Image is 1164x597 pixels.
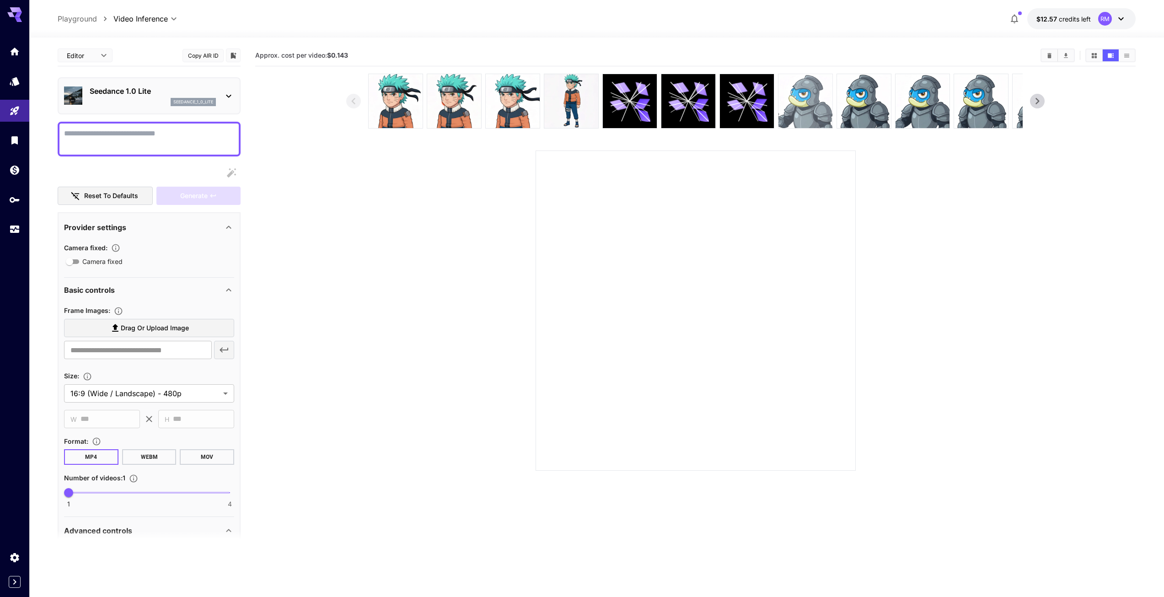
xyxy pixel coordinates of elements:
button: Show videos in grid view [1086,49,1102,61]
p: Basic controls [64,285,115,296]
div: Usage [9,224,20,235]
div: Models [9,75,20,87]
div: Basic controls [64,279,234,301]
span: Approx. cost per video: [255,51,348,59]
button: Copy AIR ID [182,49,224,62]
div: Home [9,46,20,57]
span: $12.57 [1036,15,1059,23]
span: credits left [1059,15,1091,23]
span: 16:9 (Wide / Landscape) - 480p [70,388,220,399]
div: Seedance 1.0 Liteseedance_1_0_lite [64,82,234,110]
button: MP4 [64,449,118,465]
nav: breadcrumb [58,13,113,24]
div: Library [9,134,20,146]
button: Expand sidebar [9,576,21,588]
div: API Keys [9,194,20,205]
span: Camera fixed [82,257,123,266]
img: AAAAAASUVORK5CYII= [778,74,832,128]
p: seedance_1_0_lite [173,99,213,105]
button: Specify how many videos to generate in a single request. Each video generation will be charged se... [125,474,142,483]
div: Settings [9,552,20,563]
img: 8bYdumAAAABklEQVQDAJ4ph3Nhr66cAAAAAElFTkSuQmCC [954,74,1008,128]
div: $12.5733 [1036,14,1091,24]
div: Provider settings [64,216,234,238]
img: cA9LsgAAAAZJREFUAwCW7ER8QxdLxAAAAABJRU5ErkJggg== [544,74,598,128]
span: Size : [64,372,79,380]
span: Drag or upload image [121,323,189,334]
span: Format : [64,437,88,445]
button: Reset to defaults [58,187,153,205]
div: Show videos in grid viewShow videos in video viewShow videos in list view [1085,48,1136,62]
button: WEBM [122,449,177,465]
span: 1 [67,500,70,509]
div: RM [1098,12,1112,26]
img: nfitXwAAAABJRU5ErkJggg== [837,74,891,128]
button: Show videos in video view [1103,49,1119,61]
div: Wallet [9,164,20,176]
span: Editor [67,51,95,60]
div: Clear videosDownload All [1041,48,1075,62]
span: 4 [228,500,232,509]
p: Advanced controls [64,525,132,536]
img: 9Z40AHAAAABklEQVQDANjHO3ykY6jyAAAAAElFTkSuQmCC [896,74,949,128]
button: Upload frame images. [110,307,127,316]
button: Add to library [229,50,237,61]
button: Download All [1058,49,1074,61]
button: Adjust the dimensions of the generated image by specifying its width and height in pixels, or sel... [79,372,96,381]
span: H [165,414,169,425]
div: Advanced controls [64,520,234,542]
span: Number of videos : 1 [64,474,125,482]
span: Video Inference [113,13,168,24]
button: MOV [180,449,234,465]
div: Playground [9,105,20,117]
img: 1EKuAAAAAElFTkSuQmCC [486,74,540,128]
span: Camera fixed : [64,244,107,252]
button: Clear videos [1041,49,1057,61]
label: Drag or upload image [64,319,234,338]
img: IwnZDwAAAAZJREFUAwAov324Qs1plwAAAABJRU5ErkJggg== [1013,74,1067,128]
img: 4Lvn5IAAAAGSURBVAMAmmVDbLXTUtAAAAAASUVORK5CYII= [427,74,481,128]
button: Choose the file format for the output video. [88,437,105,446]
a: Playground [58,13,97,24]
p: Seedance 1.0 Lite [90,86,216,97]
p: Provider settings [64,222,126,233]
button: $12.5733RM [1027,8,1136,29]
span: Frame Images : [64,307,110,314]
button: Show videos in list view [1119,49,1135,61]
b: $0.143 [327,51,348,59]
img: 8wNxi2AAAABklEQVQDAK83PjTiP37gAAAAAElFTkSuQmCC [369,74,423,128]
span: W [70,414,77,425]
